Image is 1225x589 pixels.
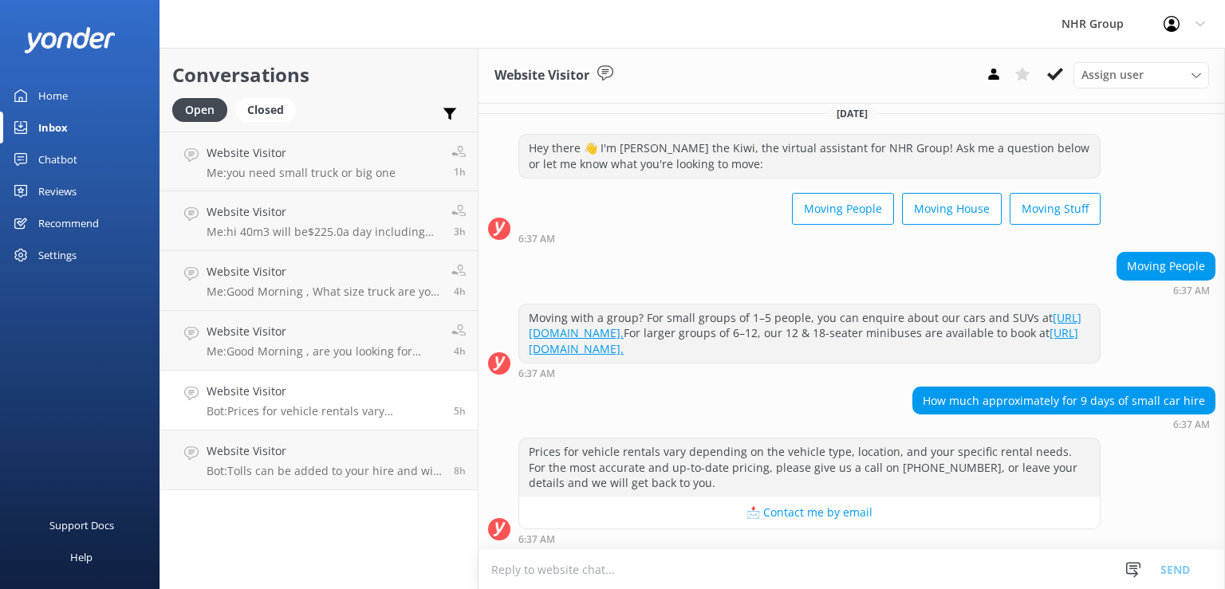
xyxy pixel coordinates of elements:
[529,325,1078,356] a: [URL][DOMAIN_NAME].
[518,369,555,379] strong: 6:37 AM
[207,285,439,299] p: Me: Good Morning , What size truck are you looking for ?
[1081,66,1144,84] span: Assign user
[38,239,77,271] div: Settings
[207,464,442,478] p: Bot: Tolls can be added to your hire and will be charged to the card on file after your rental ends.
[207,383,442,400] h4: Website Visitor
[1117,253,1215,280] div: Moving People
[160,251,478,311] a: Website VisitorMe:Good Morning , What size truck are you looking for ?4h
[1117,285,1215,296] div: Sep 09 2025 06:37am (UTC +12:00) Pacific/Auckland
[160,132,478,191] a: Website VisitorMe:you need small truck or big one1h
[172,100,235,118] a: Open
[172,60,466,90] h2: Conversations
[827,107,877,120] span: [DATE]
[518,367,1101,379] div: Sep 09 2025 06:37am (UTC +12:00) Pacific/Auckland
[494,65,589,86] h3: Website Visitor
[1173,420,1210,430] strong: 6:37 AM
[235,98,296,122] div: Closed
[207,203,439,221] h4: Website Visitor
[792,193,894,225] button: Moving People
[235,100,304,118] a: Closed
[160,430,478,490] a: Website VisitorBot:Tolls can be added to your hire and will be charged to the card on file after ...
[1173,286,1210,296] strong: 6:37 AM
[160,311,478,371] a: Website VisitorMe:Good Morning , are you looking for passenger van ? May i ask you how many of yo...
[207,263,439,281] h4: Website Visitor
[518,535,555,544] strong: 6:37 AM
[207,144,396,162] h4: Website Visitor
[454,404,466,418] span: Sep 09 2025 06:37am (UTC +12:00) Pacific/Auckland
[529,310,1081,341] a: [URL][DOMAIN_NAME].
[70,541,93,573] div: Help
[207,404,442,418] p: Bot: Prices for vehicle rentals vary depending on the vehicle type, location, and your specific r...
[24,27,116,53] img: yonder-white-logo.png
[902,193,1002,225] button: Moving House
[207,225,439,239] p: Me: hi 40m3 will be$225.0a day including standard insurance +0.71c per kms. and 45m3 will be 235a...
[454,464,466,477] span: Sep 09 2025 04:12am (UTC +12:00) Pacific/Auckland
[38,143,77,175] div: Chatbot
[207,323,439,340] h4: Website Visitor
[454,344,466,358] span: Sep 09 2025 07:53am (UTC +12:00) Pacific/Auckland
[912,418,1215,430] div: Sep 09 2025 06:37am (UTC +12:00) Pacific/Auckland
[518,233,1101,244] div: Sep 09 2025 06:37am (UTC +12:00) Pacific/Auckland
[1010,193,1101,225] button: Moving Stuff
[207,344,439,359] p: Me: Good Morning , are you looking for passenger van ? May i ask you how many of you are traveling?
[38,112,68,143] div: Inbox
[913,387,1215,414] div: How much approximately for 9 days of small car hire
[38,80,68,112] div: Home
[519,135,1100,177] div: Hey there 👋 I'm [PERSON_NAME] the Kiwi, the virtual assistant for NHR Group! Ask me a question be...
[160,371,478,430] a: Website VisitorBot:Prices for vehicle rentals vary depending on the vehicle type, location, and y...
[38,175,77,207] div: Reviews
[160,191,478,251] a: Website VisitorMe:hi 40m3 will be$225.0a day including standard insurance +0.71c per kms. and 45m...
[454,285,466,298] span: Sep 09 2025 07:54am (UTC +12:00) Pacific/Auckland
[518,533,1101,544] div: Sep 09 2025 06:37am (UTC +12:00) Pacific/Auckland
[1073,62,1209,88] div: Assign User
[519,497,1100,528] button: 📩 Contact me by email
[172,98,227,122] div: Open
[518,234,555,244] strong: 6:37 AM
[519,438,1100,497] div: Prices for vehicle rentals vary depending on the vehicle type, location, and your specific rental...
[519,304,1100,363] div: Moving with a group? For small groups of 1–5 people, you can enquire about our cars and SUVs at F...
[207,166,396,180] p: Me: you need small truck or big one
[38,207,99,239] div: Recommend
[49,509,114,541] div: Support Docs
[454,165,466,179] span: Sep 09 2025 10:36am (UTC +12:00) Pacific/Auckland
[454,225,466,238] span: Sep 09 2025 09:18am (UTC +12:00) Pacific/Auckland
[207,442,442,460] h4: Website Visitor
